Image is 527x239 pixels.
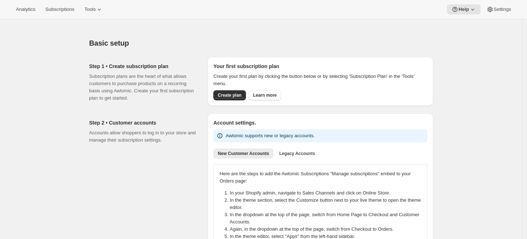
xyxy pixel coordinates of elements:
[89,73,196,102] p: Subscription plans are the heart of what allows customers to purchase products on a recurring bas...
[213,148,273,159] button: New Customer Accounts
[213,73,427,87] p: Create your first plan by clicking the button below or by selecting 'Subscription Plan' in the 'T...
[226,132,314,139] p: Awtomic supports new or legacy accounts.
[89,63,196,70] h2: Step 1 • Create subscription plan
[219,170,421,185] p: Here are the steps to add the Awtomic Subscriptions "Manage subscriptions" embed to your Orders p...
[89,129,196,144] p: Accounts allow shoppers to log in to your store and manage their subscription settings.
[213,119,427,126] h2: Account settings.
[45,7,74,12] span: Subscriptions
[213,90,246,100] button: Create plan
[253,92,277,98] span: Learn more
[218,92,241,98] span: Create plan
[218,151,269,156] span: New Customer Accounts
[447,4,481,14] button: Help
[279,151,315,156] span: Legacy Accounts
[230,189,426,197] li: In your Shopify admin, navigate to Sales Channels and click on Online Store.
[89,119,196,126] h2: Step 2 • Customer accounts
[84,7,96,12] span: Tools
[459,7,469,12] span: Help
[494,7,511,12] span: Settings
[16,7,35,12] span: Analytics
[89,39,129,47] span: Basic setup
[80,4,107,14] button: Tools
[230,226,426,233] li: Again, in the dropdown at the top of the page, switch from Checkout to Orders.
[230,211,426,226] li: In the dropdown at the top of the page, switch from Home Page to Checkout and Customer Accounts.
[482,4,515,14] button: Settings
[249,90,281,100] a: Learn more
[12,4,39,14] button: Analytics
[230,197,426,211] li: In the theme section, select the Customize button next to your live theme to open the theme editor.
[275,148,319,159] button: Legacy Accounts
[41,4,79,14] button: Subscriptions
[213,63,427,70] h2: Your first subscription plan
